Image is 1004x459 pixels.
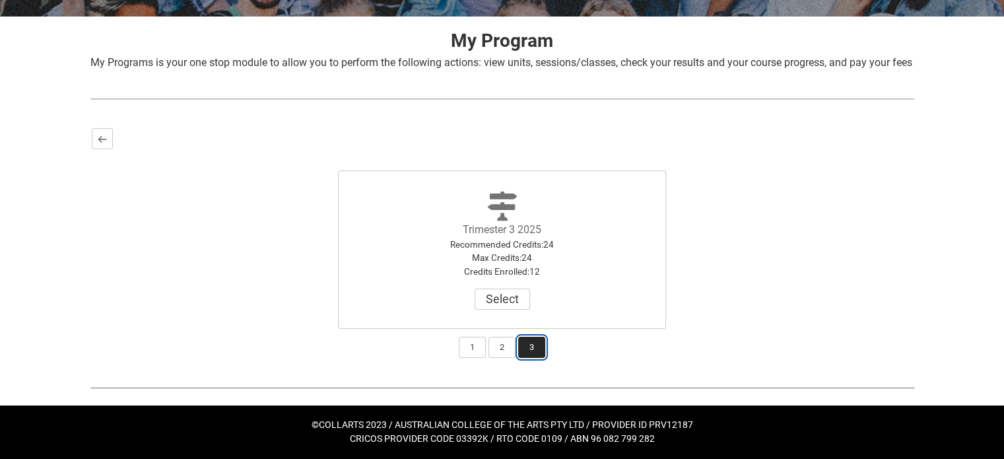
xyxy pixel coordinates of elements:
button: 2 [488,337,516,358]
button: 1 [459,337,486,358]
div: Credits Enrolled : 12 [428,265,576,278]
button: Back [92,128,113,149]
label: Trimester 3 2025 [463,223,541,236]
div: Recommended Credits : 24 [428,238,576,251]
strong: My Program [451,30,553,52]
img: REDU_GREY_LINE [90,380,914,394]
button: 3 [518,337,545,358]
img: REDU_GREY_LINE [90,92,914,106]
button: Trimester 3 2025Recommended Credits:24Max Credits:24Credits Enrolled:12 [475,289,530,310]
div: Max Credits : 24 [428,251,576,264]
span: My Programs is your one stop module to allow you to perform the following actions: view units, se... [90,56,912,69]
